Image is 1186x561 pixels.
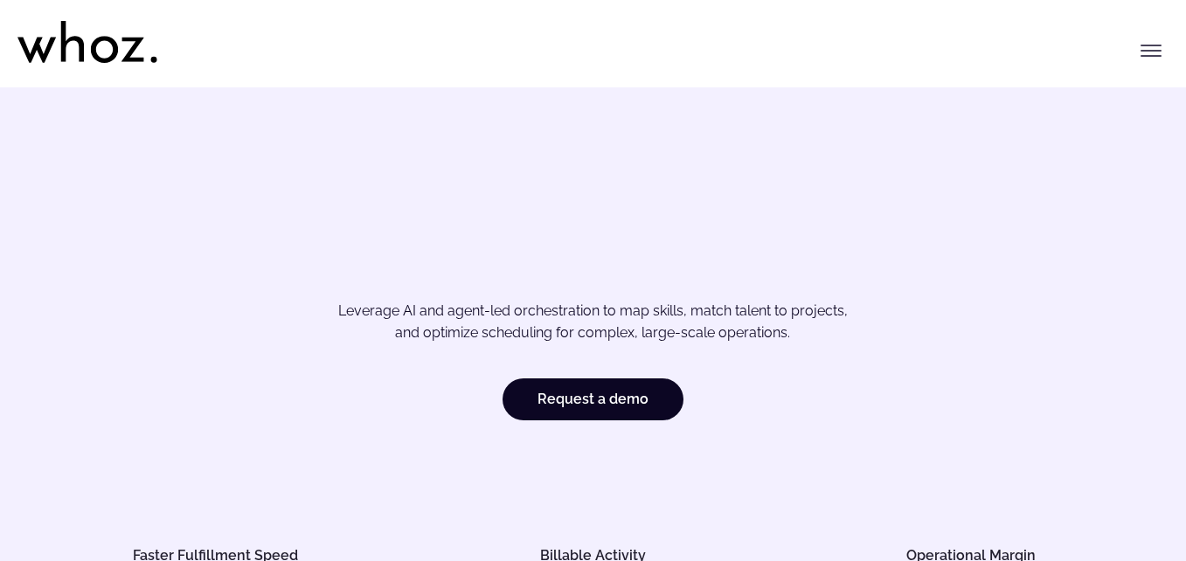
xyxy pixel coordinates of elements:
[1134,33,1169,68] button: Toggle menu
[91,300,1095,344] p: Leverage AI and agent-led orchestration to map skills, match talent to projects, and optimize sch...
[503,378,683,420] a: Request a demo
